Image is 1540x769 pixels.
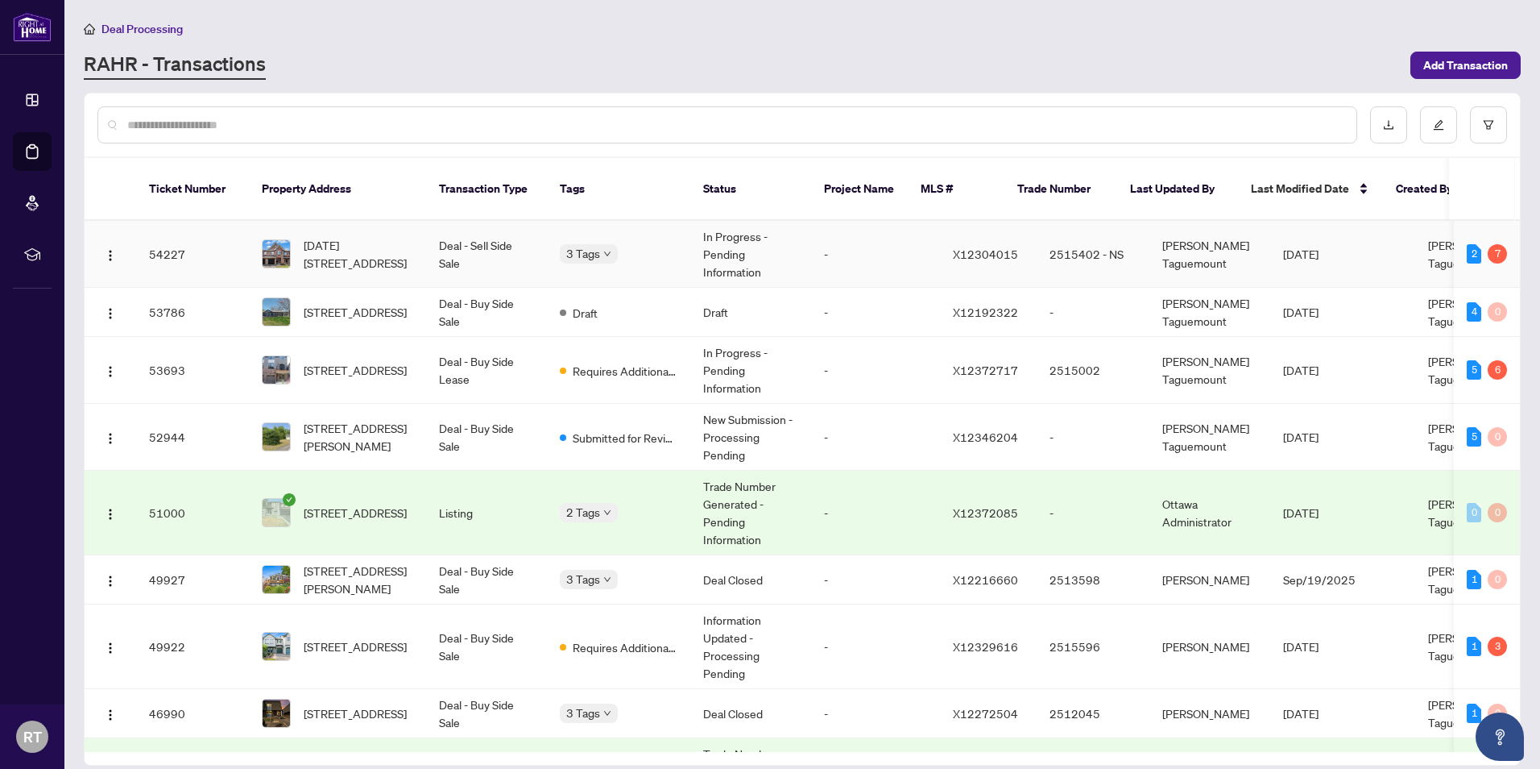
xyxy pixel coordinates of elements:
span: [DATE] [1283,430,1319,444]
th: Last Updated By [1117,158,1238,221]
th: Property Address [249,158,426,221]
td: In Progress - Pending Information [690,337,811,404]
span: Requires Additional Docs [573,638,677,656]
div: 0 [1488,503,1507,522]
td: [PERSON_NAME] [1149,555,1270,605]
img: Logo [104,432,117,445]
div: 0 [1488,302,1507,322]
img: Logo [104,307,117,320]
span: X12346204 [953,430,1018,444]
td: [PERSON_NAME] Taguemount [1149,337,1270,404]
td: [PERSON_NAME] [1149,605,1270,689]
div: 1 [1467,637,1481,656]
td: [PERSON_NAME] Taguemount [1149,288,1270,337]
span: [DATE] [1283,505,1319,520]
td: 51000 [136,471,249,555]
td: Deal - Buy Side Sale [426,288,547,337]
span: [DATE] [1283,639,1319,654]
span: X12304015 [953,247,1018,261]
td: - [1037,404,1149,471]
span: [PERSON_NAME] Taguemount [1428,630,1515,663]
td: [PERSON_NAME] Taguemount [1149,404,1270,471]
td: 52944 [136,404,249,471]
button: Logo [97,424,123,450]
td: - [1037,471,1149,555]
td: Trade Number Generated - Pending Information [690,471,811,555]
span: home [84,23,95,35]
td: Draft [690,288,811,337]
div: 0 [1488,704,1507,723]
img: Logo [104,642,117,655]
span: down [603,576,611,584]
img: logo [13,12,52,42]
td: - [811,605,940,689]
button: download [1370,106,1407,143]
img: Logo [104,575,117,588]
span: X12372717 [953,363,1018,377]
th: Transaction Type [426,158,547,221]
button: Logo [97,567,123,592]
span: [PERSON_NAME] Taguemount [1428,421,1515,453]
span: [DATE] [1283,305,1319,319]
td: - [811,221,940,288]
div: 2 [1467,244,1481,264]
td: 53786 [136,288,249,337]
div: 6 [1488,360,1507,380]
span: 3 Tags [566,704,600,722]
span: X12216660 [953,572,1018,587]
td: Deal Closed [690,555,811,605]
span: X12192322 [953,305,1018,319]
img: Logo [104,365,117,378]
td: - [811,471,940,555]
span: down [603,709,611,717]
td: 49927 [136,555,249,605]
span: Draft [573,304,598,322]
button: Logo [97,241,123,267]
span: RT [23,725,42,748]
span: [DATE] [1283,363,1319,377]
span: [PERSON_NAME] Taguemount [1428,697,1515,730]
span: [PERSON_NAME] Taguemount [1428,238,1515,270]
span: [STREET_ADDRESS] [304,303,407,321]
th: Last Modified Date [1238,158,1383,221]
div: 7 [1488,244,1507,264]
span: [STREET_ADDRESS][PERSON_NAME] [304,562,413,597]
td: Listing [426,471,547,555]
td: - [811,288,940,337]
div: 4 [1467,302,1481,322]
span: Sep/19/2025 [1283,572,1356,587]
td: Deal - Buy Side Sale [426,555,547,605]
span: down [603,250,611,258]
td: - [811,337,940,404]
button: filter [1470,106,1507,143]
td: 2513598 [1037,555,1149,605]
td: Ottawa Administrator [1149,471,1270,555]
td: [PERSON_NAME] Taguemount [1149,221,1270,288]
button: Logo [97,634,123,659]
td: 46990 [136,689,249,738]
span: Last Modified Date [1251,180,1349,197]
button: Logo [97,357,123,383]
img: thumbnail-img [263,240,290,268]
td: Information Updated - Processing Pending [690,605,811,689]
img: thumbnail-img [263,423,290,451]
span: [PERSON_NAME] Taguemount [1428,354,1515,386]
img: thumbnail-img [263,499,290,526]
td: 2512045 [1037,689,1149,738]
button: Open asap [1476,713,1524,761]
a: RAHR - Transactions [84,51,266,80]
span: [STREET_ADDRESS] [304,361,407,379]
td: - [1037,288,1149,337]
span: check-circle [283,493,296,506]
span: X12372085 [953,505,1018,520]
div: 0 [1467,503,1481,522]
td: New Submission - Processing Pending [690,404,811,471]
button: Logo [97,500,123,526]
img: Logo [104,508,117,521]
span: Deal Processing [101,22,183,36]
td: 2515402 - NS [1037,221,1149,288]
img: Logo [104,709,117,721]
span: [DATE] [1283,706,1319,721]
button: Logo [97,299,123,325]
span: [STREET_ADDRESS] [304,638,407,655]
